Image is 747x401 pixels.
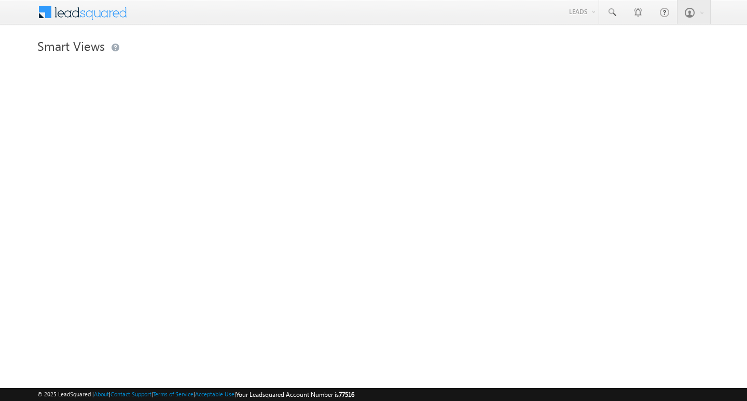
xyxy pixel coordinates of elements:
[110,391,151,397] a: Contact Support
[153,391,193,397] a: Terms of Service
[195,391,234,397] a: Acceptable Use
[37,390,354,399] span: © 2025 LeadSquared | | | | |
[236,391,354,398] span: Your Leadsquared Account Number is
[339,391,354,398] span: 77516
[94,391,109,397] a: About
[37,37,105,54] span: Smart Views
